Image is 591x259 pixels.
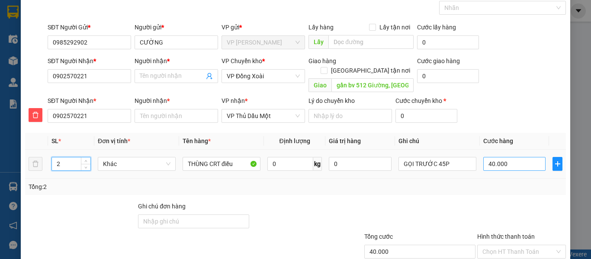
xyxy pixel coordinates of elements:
span: Giá trị hàng [329,137,361,144]
span: Decrease Value [81,164,90,170]
div: VP [PERSON_NAME] [7,7,77,28]
span: Lấy hàng [308,24,334,31]
label: Ghi chú đơn hàng [138,203,186,210]
input: Dọc đường [328,35,414,49]
div: Anh bình [7,28,77,38]
span: plus [553,160,562,167]
input: Lý do chuyển kho [308,109,392,123]
span: CR : [6,57,20,66]
div: VP Đồng Xoài [83,7,141,28]
span: VP Đồng Xoài [227,70,300,83]
div: Cước chuyển kho [395,96,457,106]
span: [GEOGRAPHIC_DATA] tận nơi [328,66,414,75]
div: Tổng: 2 [29,182,229,192]
div: Người nhận [135,96,218,106]
span: Nhận: [83,8,103,17]
button: delete [29,157,42,171]
span: Cước hàng [483,137,513,144]
span: delete [29,112,42,118]
div: SĐT Người Gửi [48,22,131,32]
span: Tổng cước [364,233,393,240]
input: Dọc đường [331,78,414,92]
span: VP nhận [222,97,245,104]
div: SĐT Người Nhận [48,56,131,66]
span: Đơn vị tính [98,137,130,144]
span: VP Thủ Dầu Một [227,109,300,122]
span: Giao [308,78,331,92]
span: VP Chuyển kho [222,58,262,64]
input: 0 [329,157,391,171]
label: Cước lấy hàng [417,24,456,31]
span: Increase Value [81,157,90,164]
span: Tên hàng [183,137,211,144]
span: down [84,165,89,170]
span: user-add [206,73,213,80]
input: Tên người nhận [135,109,218,123]
div: ANH KÍNH [83,28,141,38]
span: Khác [103,157,170,170]
div: Người gửi [135,22,218,32]
span: SL [51,137,58,144]
button: plus [552,157,562,171]
span: Lấy [308,35,328,49]
span: kg [313,157,322,171]
label: Lý do chuyển kho [308,97,355,104]
span: VP Minh Hưng [227,36,300,49]
label: Hình thức thanh toán [477,233,535,240]
input: SĐT người nhận [48,109,131,123]
input: Ghi Chú [398,157,476,171]
input: Ghi chú đơn hàng [138,214,249,228]
span: Lấy tận nơi [376,22,414,32]
span: Giao hàng [308,58,336,64]
div: VP gửi [222,22,305,32]
div: 30.000 [6,56,78,66]
div: SĐT Người Nhận [48,96,131,106]
th: Ghi chú [395,133,480,150]
input: Cước giao hàng [417,69,479,83]
input: VD: Bàn, Ghế [183,157,260,171]
div: Người nhận [135,56,218,66]
span: Định lượng [279,137,310,144]
span: up [84,159,89,164]
span: Gửi: [7,8,21,17]
input: Cước lấy hàng [417,35,479,49]
button: delete [29,108,42,122]
label: Cước giao hàng [417,58,460,64]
